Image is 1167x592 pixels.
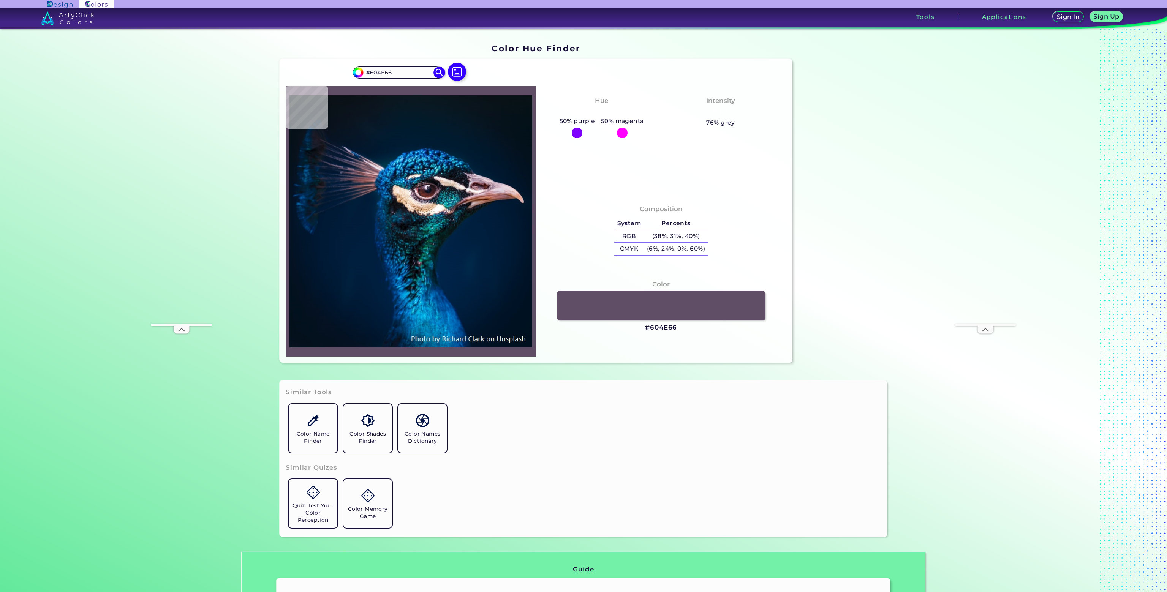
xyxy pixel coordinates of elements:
img: icon picture [448,63,466,81]
h1: Color Hue Finder [492,43,580,54]
h4: Composition [640,204,683,215]
a: Color Shades Finder [340,401,395,456]
img: icon_game.svg [361,489,375,502]
h5: Sign Up [1093,13,1119,19]
iframe: Advertisement [955,96,1016,324]
a: Color Memory Game [340,476,395,531]
h3: Guide [573,565,594,574]
h5: 76% grey [706,118,735,128]
h5: Quiz: Test Your Color Perception [292,502,334,524]
a: Quiz: Test Your Color Perception [286,476,340,531]
iframe: Advertisement [795,41,890,366]
h5: System [614,217,644,230]
h3: #604E66 [645,323,677,332]
a: Sign Up [1090,11,1123,22]
h5: Color Names Dictionary [401,430,444,445]
img: icon_color_shades.svg [361,414,375,427]
h5: Color Shades Finder [346,430,389,445]
h5: RGB [614,230,644,243]
img: ArtyClick Design logo [47,1,73,8]
h3: Purple-Magenta [569,107,634,117]
input: type color.. [364,67,434,77]
h3: Tools [916,14,935,20]
h5: Color Memory Game [346,505,389,520]
h5: Sign In [1057,14,1080,20]
h5: 50% magenta [598,116,647,126]
h5: (6%, 24%, 0%, 60%) [644,243,708,255]
h5: Color Name Finder [292,430,334,445]
h5: 50% purple [557,116,598,126]
img: icon_color_names_dictionary.svg [416,414,429,427]
h3: Similar Quizes [286,463,337,472]
h4: Hue [595,95,608,106]
img: icon search [433,67,445,78]
a: Color Name Finder [286,401,340,456]
h4: Color [652,279,670,290]
h4: Intensity [706,95,735,106]
a: Sign In [1053,11,1084,22]
h5: (38%, 31%, 40%) [644,230,708,243]
h3: Applications [982,14,1026,20]
img: icon_color_name_finder.svg [307,414,320,427]
h3: Similar Tools [286,388,332,397]
h3: Pale [710,107,732,117]
img: icon_game.svg [307,486,320,499]
img: logo_artyclick_colors_white.svg [41,11,95,25]
img: img_pavlin.jpg [289,90,532,353]
a: Color Names Dictionary [395,401,450,456]
h5: Percents [644,217,708,230]
h5: CMYK [614,243,644,255]
iframe: Advertisement [151,96,212,324]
